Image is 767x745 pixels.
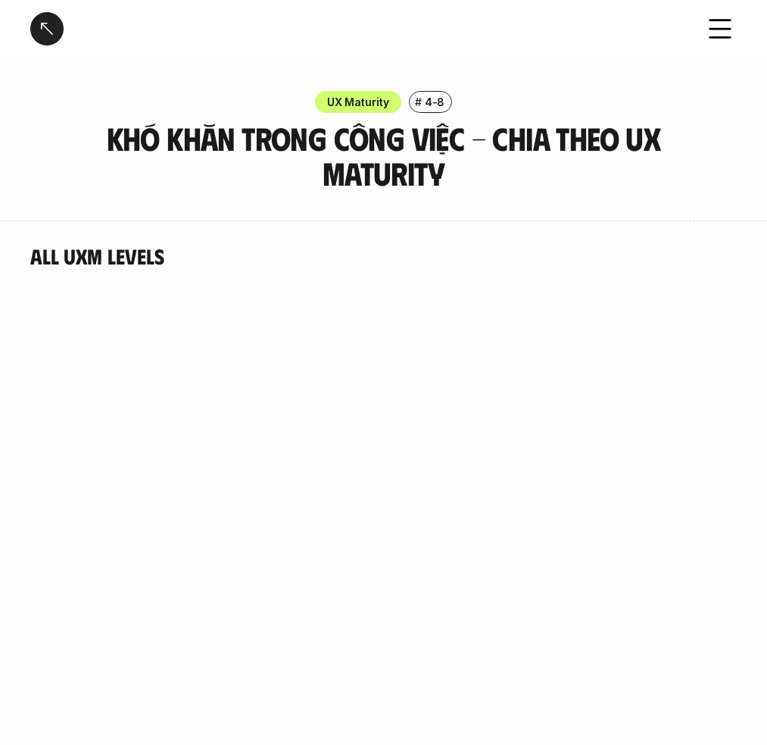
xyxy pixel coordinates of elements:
h6: # [415,96,422,108]
h3: Khó khăn trong công việc - Chia theo UX Maturity [62,121,706,190]
p: 4-8 [425,94,444,110]
h4: All UXM levels [30,243,737,269]
iframe: Interactive or visual content [30,287,737,742]
p: UX Maturity [327,94,389,110]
